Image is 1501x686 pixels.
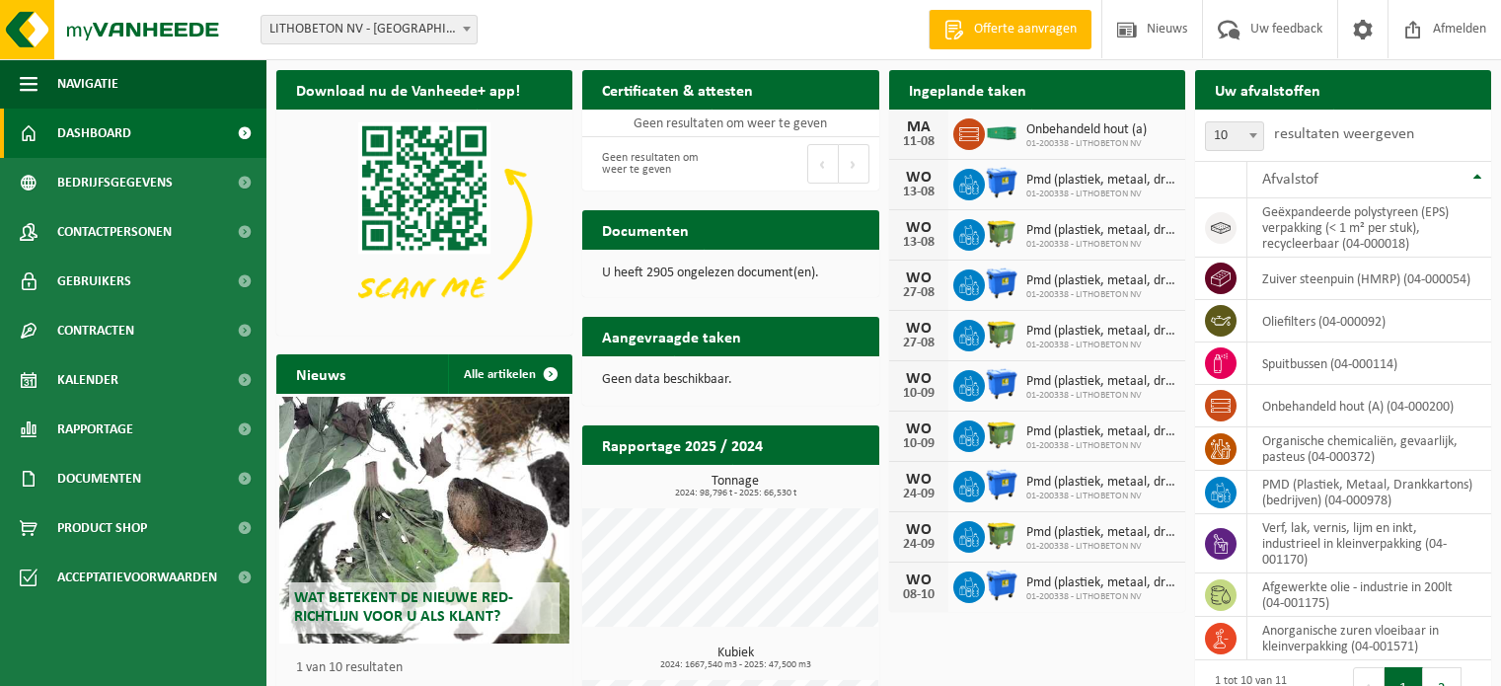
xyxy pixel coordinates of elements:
span: Navigatie [57,59,118,109]
h3: Tonnage [592,475,878,498]
span: Pmd (plastiek, metaal, drankkartons) (bedrijven) [1026,273,1175,289]
div: 10-09 [899,437,938,451]
div: 11-08 [899,135,938,149]
img: WB-1100-HPE-BE-01 [985,569,1018,602]
h2: Uw afvalstoffen [1195,70,1340,109]
span: Contactpersonen [57,207,172,257]
div: 10-09 [899,387,938,401]
td: PMD (Plastiek, Metaal, Drankkartons) (bedrijven) (04-000978) [1247,471,1491,514]
div: 08-10 [899,588,938,602]
span: Acceptatievoorwaarden [57,553,217,602]
img: WB-1100-HPE-GN-50 [985,216,1018,250]
div: WO [899,170,938,186]
span: Pmd (plastiek, metaal, drankkartons) (bedrijven) [1026,324,1175,340]
span: 01-200338 - LITHOBETON NV [1026,591,1175,603]
div: WO [899,220,938,236]
td: anorganische zuren vloeibaar in kleinverpakking (04-001571) [1247,617,1491,660]
label: resultaten weergeven [1274,126,1414,142]
td: organische chemicaliën, gevaarlijk, pasteus (04-000372) [1247,427,1491,471]
td: verf, lak, vernis, lijm en inkt, industrieel in kleinverpakking (04-001170) [1247,514,1491,573]
div: 27-08 [899,337,938,350]
img: WB-1100-HPE-GN-50 [985,518,1018,552]
div: MA [899,119,938,135]
span: Pmd (plastiek, metaal, drankkartons) (bedrijven) [1026,424,1175,440]
td: spuitbussen (04-000114) [1247,343,1491,385]
div: WO [899,421,938,437]
h2: Certificaten & attesten [582,70,773,109]
span: Pmd (plastiek, metaal, drankkartons) (bedrijven) [1026,525,1175,541]
span: 01-200338 - LITHOBETON NV [1026,541,1175,553]
span: 01-200338 - LITHOBETON NV [1026,390,1175,402]
span: Offerte aanvragen [969,20,1082,39]
span: LITHOBETON NV - SNAASKERKE [262,16,477,43]
img: WB-1100-HPE-BE-01 [985,166,1018,199]
img: WB-1100-HPE-BE-01 [985,267,1018,300]
h3: Kubiek [592,647,878,670]
h2: Nieuws [276,354,365,393]
td: afgewerkte olie - industrie in 200lt (04-001175) [1247,573,1491,617]
div: WO [899,522,938,538]
div: WO [899,472,938,488]
div: Geen resultaten om weer te geven [592,142,720,186]
span: Pmd (plastiek, metaal, drankkartons) (bedrijven) [1026,173,1175,189]
div: 13-08 [899,186,938,199]
span: Onbehandeld hout (a) [1026,122,1147,138]
td: Geen resultaten om weer te geven [582,110,878,137]
p: Geen data beschikbaar. [602,373,859,387]
div: WO [899,270,938,286]
span: 01-200338 - LITHOBETON NV [1026,491,1175,502]
span: Contracten [57,306,134,355]
div: WO [899,321,938,337]
span: 10 [1206,122,1263,150]
span: Pmd (plastiek, metaal, drankkartons) (bedrijven) [1026,575,1175,591]
div: 27-08 [899,286,938,300]
button: Next [839,144,869,184]
h2: Aangevraagde taken [582,317,761,355]
a: Alle artikelen [448,354,570,394]
img: WB-1100-HPE-GN-50 [985,418,1018,451]
span: Documenten [57,454,141,503]
span: 01-200338 - LITHOBETON NV [1026,289,1175,301]
span: Pmd (plastiek, metaal, drankkartons) (bedrijven) [1026,475,1175,491]
span: Gebruikers [57,257,131,306]
div: 13-08 [899,236,938,250]
img: WB-1100-HPE-BE-01 [985,367,1018,401]
img: WB-1100-HPE-BE-01 [985,468,1018,501]
a: Offerte aanvragen [929,10,1091,49]
span: Product Shop [57,503,147,553]
div: WO [899,572,938,588]
span: Rapportage [57,405,133,454]
a: Wat betekent de nieuwe RED-richtlijn voor u als klant? [279,397,569,644]
div: 24-09 [899,538,938,552]
span: 01-200338 - LITHOBETON NV [1026,138,1147,150]
span: 01-200338 - LITHOBETON NV [1026,189,1175,200]
span: Afvalstof [1262,172,1318,188]
td: oliefilters (04-000092) [1247,300,1491,343]
button: Previous [807,144,839,184]
h2: Ingeplande taken [889,70,1046,109]
h2: Download nu de Vanheede+ app! [276,70,540,109]
span: Pmd (plastiek, metaal, drankkartons) (bedrijven) [1026,374,1175,390]
span: LITHOBETON NV - SNAASKERKE [261,15,478,44]
span: 01-200338 - LITHOBETON NV [1026,340,1175,351]
span: 2024: 98,796 t - 2025: 66,530 t [592,489,878,498]
span: 01-200338 - LITHOBETON NV [1026,239,1175,251]
img: WB-1100-HPE-GN-50 [985,317,1018,350]
td: zuiver steenpuin (HMRP) (04-000054) [1247,258,1491,300]
p: 1 van 10 resultaten [296,661,563,675]
span: Wat betekent de nieuwe RED-richtlijn voor u als klant? [294,590,513,625]
h2: Documenten [582,210,709,249]
p: U heeft 2905 ongelezen document(en). [602,267,859,280]
img: HK-XC-30-GN-00 [985,123,1018,141]
span: Pmd (plastiek, metaal, drankkartons) (bedrijven) [1026,223,1175,239]
span: Kalender [57,355,118,405]
div: WO [899,371,938,387]
span: 01-200338 - LITHOBETON NV [1026,440,1175,452]
span: Bedrijfsgegevens [57,158,173,207]
td: onbehandeld hout (A) (04-000200) [1247,385,1491,427]
span: Dashboard [57,109,131,158]
h2: Rapportage 2025 / 2024 [582,425,783,464]
div: 24-09 [899,488,938,501]
img: Download de VHEPlus App [276,110,572,332]
a: Bekijk rapportage [732,464,877,503]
